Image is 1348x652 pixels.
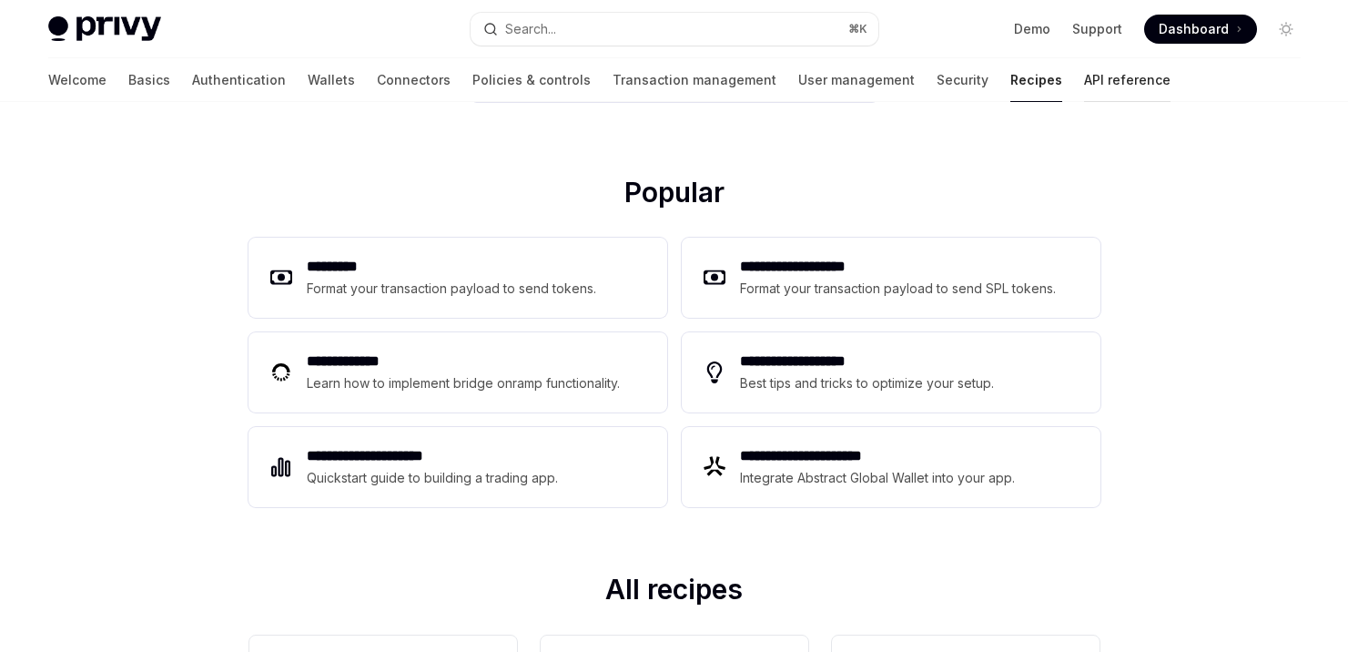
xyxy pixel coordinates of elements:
[1072,20,1122,38] a: Support
[248,238,667,318] a: **** ****Format your transaction payload to send tokens.
[471,13,878,46] button: Open search
[48,16,161,42] img: light logo
[613,58,776,102] a: Transaction management
[307,372,625,394] div: Learn how to implement bridge onramp functionality.
[48,58,106,102] a: Welcome
[505,18,556,40] div: Search...
[307,278,597,300] div: Format your transaction payload to send tokens.
[307,467,559,489] div: Quickstart guide to building a trading app.
[740,278,1058,300] div: Format your transaction payload to send SPL tokens.
[740,467,1017,489] div: Integrate Abstract Global Wallet into your app.
[248,332,667,413] a: **** **** ***Learn how to implement bridge onramp functionality.
[1014,20,1050,38] a: Demo
[1159,20,1229,38] span: Dashboard
[1144,15,1257,44] a: Dashboard
[192,58,286,102] a: Authentication
[1084,58,1171,102] a: API reference
[472,58,591,102] a: Policies & controls
[377,58,451,102] a: Connectors
[128,58,170,102] a: Basics
[848,22,867,36] span: ⌘ K
[937,58,988,102] a: Security
[798,58,915,102] a: User management
[1010,58,1062,102] a: Recipes
[248,176,1100,216] h2: Popular
[740,372,997,394] div: Best tips and tricks to optimize your setup.
[248,573,1100,613] h2: All recipes
[308,58,355,102] a: Wallets
[1272,15,1301,44] button: Toggle dark mode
